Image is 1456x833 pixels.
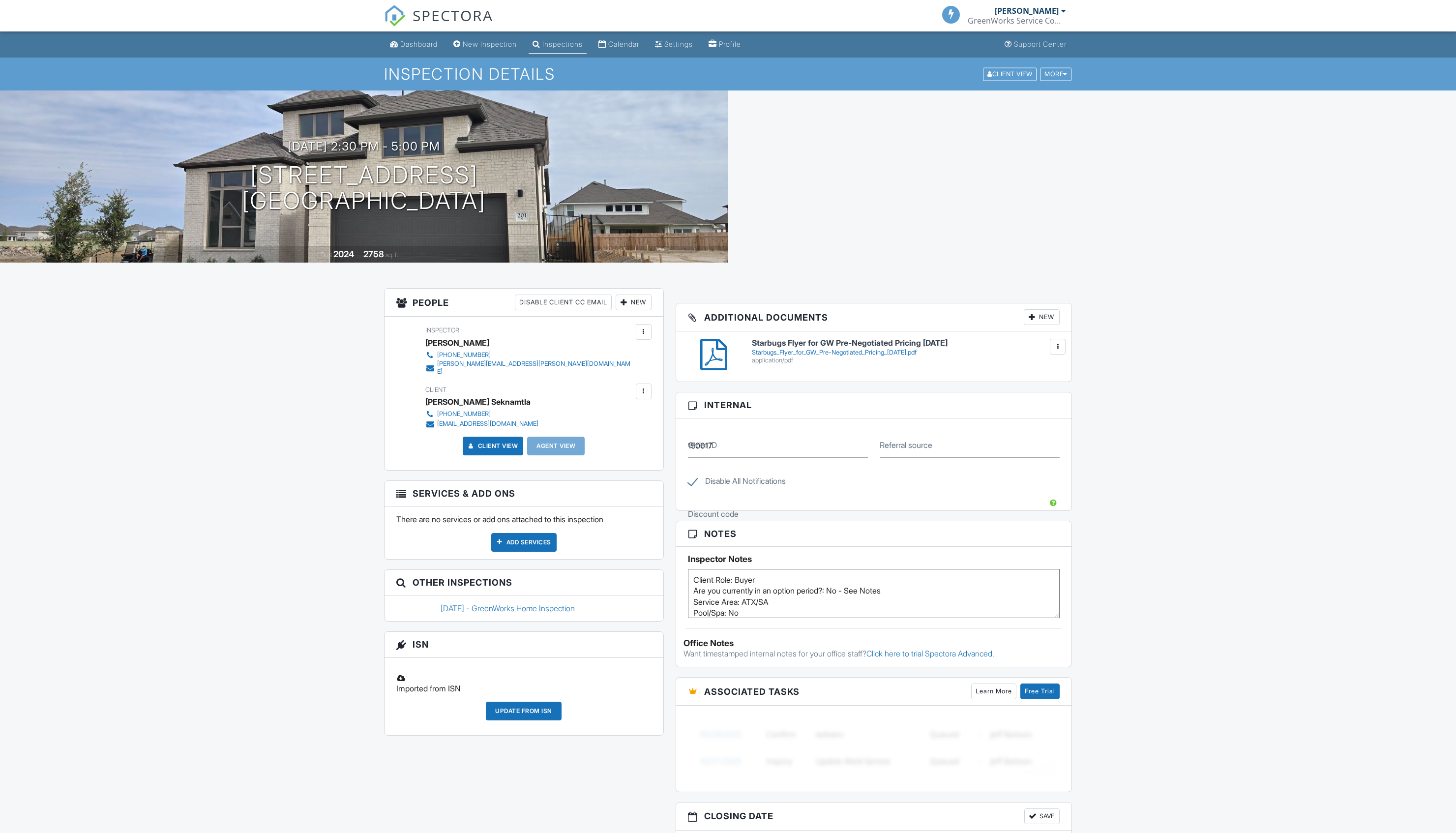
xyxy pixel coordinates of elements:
[676,392,1072,418] h3: Internal
[664,40,693,48] div: Settings
[413,5,493,26] span: SPECTORA
[449,35,521,54] a: New Inspection
[676,303,1072,331] h3: Additional Documents
[321,251,332,259] span: Built
[1020,684,1060,699] a: Free Trial
[983,67,1037,81] div: Client View
[463,40,517,48] div: New Inspection
[437,420,538,428] div: [EMAIL_ADDRESS][DOMAIN_NAME]
[425,419,538,429] a: [EMAIL_ADDRESS][DOMAIN_NAME]
[752,339,1060,348] h6: Starbugs Flyer for GW Pre-Negotiated Pricing [DATE]
[1024,309,1060,325] div: New
[704,809,773,823] span: Closing date
[616,295,652,310] div: New
[385,570,663,595] h3: Other Inspections
[594,35,643,54] a: Calendar
[386,251,399,259] span: sq. ft.
[425,335,489,350] div: [PERSON_NAME]
[400,40,438,48] div: Dashboard
[385,481,663,506] h3: Services & Add ons
[333,249,354,259] div: 2024
[688,508,739,519] label: Discount code
[486,702,562,728] a: Update from ISN
[384,65,1072,83] h1: Inspection Details
[242,162,486,214] h1: [STREET_ADDRESS] [GEOGRAPHIC_DATA]
[1040,67,1071,81] div: More
[385,506,663,559] div: There are no services or add ons attached to this inspection
[608,40,639,48] div: Calendar
[363,249,384,259] div: 2758
[688,713,1060,782] img: blurred-tasks-251b60f19c3f713f9215ee2a18cbf2105fc2d72fcd585247cf5e9ec0c957c1dd.png
[683,648,1065,659] p: Want timestamped internal notes for your office staff?
[866,649,994,658] a: Click here to trial Spectora Advanced.
[385,289,663,317] h3: People
[688,569,1060,618] textarea: Client Role: Buyer Are you currently in an option period?: No - See Notes Service Area: ATX/SA Po...
[441,603,575,614] a: [DATE] - GreenWorks Home Inspection
[437,351,491,359] div: [PHONE_NUMBER]
[752,357,1060,364] div: application/pdf
[971,684,1016,699] a: Learn More
[425,394,531,409] div: [PERSON_NAME] Seknamtla
[688,440,717,450] label: Order ID
[1014,40,1067,48] div: Support Center
[688,476,786,489] label: Disable All Notifications
[705,35,745,54] a: Profile
[425,409,538,419] a: [PHONE_NUMBER]
[425,327,459,334] span: Inspector
[1024,808,1060,824] button: Save
[384,5,406,27] img: The Best Home Inspection Software - Spectora
[390,665,657,702] div: Imported from ISN
[491,533,557,552] div: Add Services
[683,638,1065,648] div: Office Notes
[529,35,587,54] a: Inspections
[437,410,491,418] div: [PHONE_NUMBER]
[515,295,612,310] div: Disable Client CC Email
[688,554,1060,564] h5: Inspector Notes
[968,16,1066,26] div: GreenWorks Service Company
[466,441,518,451] a: Client View
[384,13,493,34] a: SPECTORA
[1001,35,1070,54] a: Support Center
[752,349,1060,357] div: Starbugs_Flyer_for_GW_Pre-Negotiated_Pricing_[DATE].pdf
[704,685,800,698] span: Associated Tasks
[651,35,697,54] a: Settings
[425,350,633,360] a: [PHONE_NUMBER]
[288,140,440,153] h3: [DATE] 2:30 pm - 5:00 pm
[752,339,1060,364] a: Starbugs Flyer for GW Pre-Negotiated Pricing [DATE] Starbugs_Flyer_for_GW_Pre-Negotiated_Pricing_...
[542,40,583,48] div: Inspections
[676,521,1072,547] h3: Notes
[437,360,633,376] div: [PERSON_NAME][EMAIL_ADDRESS][PERSON_NAME][DOMAIN_NAME]
[880,440,932,450] label: Referral source
[995,6,1059,16] div: [PERSON_NAME]
[425,386,446,393] span: Client
[386,35,442,54] a: Dashboard
[982,70,1039,77] a: Client View
[719,40,741,48] div: Profile
[425,360,633,376] a: [PERSON_NAME][EMAIL_ADDRESS][PERSON_NAME][DOMAIN_NAME]
[486,702,562,720] div: Update from ISN
[385,632,663,657] h3: ISN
